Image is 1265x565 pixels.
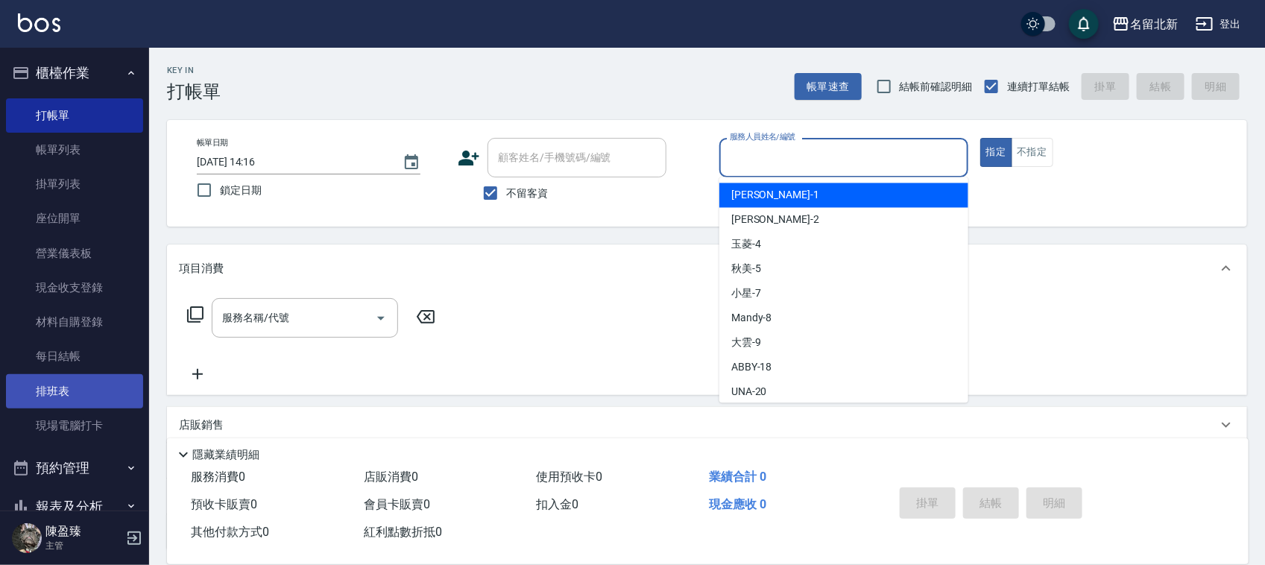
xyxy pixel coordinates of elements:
a: 現場電腦打卡 [6,408,143,443]
button: Choose date, selected date is 2025-08-19 [394,145,429,180]
span: 會員卡販賣 0 [364,497,430,511]
button: 帳單速查 [795,73,862,101]
span: 服務消費 0 [191,470,245,484]
span: 使用預收卡 0 [537,470,603,484]
a: 營業儀表板 [6,236,143,271]
a: 帳單列表 [6,133,143,167]
a: 打帳單 [6,98,143,133]
span: 業績合計 0 [709,470,766,484]
h5: 陳盈臻 [45,524,122,539]
div: 名留北新 [1130,15,1178,34]
label: 帳單日期 [197,137,228,148]
span: 紅利點數折抵 0 [364,525,442,539]
img: Person [12,523,42,553]
button: 不指定 [1012,138,1053,167]
span: ABBY -18 [731,360,772,376]
button: 登出 [1190,10,1247,38]
span: 預收卡販賣 0 [191,497,257,511]
h2: Key In [167,66,221,75]
span: Mandy -8 [731,311,772,326]
span: 扣入金 0 [537,497,579,511]
span: 其他付款方式 0 [191,525,269,539]
a: 材料自購登錄 [6,305,143,339]
a: 掛單列表 [6,167,143,201]
img: Logo [18,13,60,32]
p: 項目消費 [179,261,224,277]
span: [PERSON_NAME] -2 [731,212,819,228]
span: 玉菱 -4 [731,237,761,253]
a: 座位開單 [6,201,143,236]
button: Open [369,306,393,330]
button: 櫃檯作業 [6,54,143,92]
div: 店販銷售 [167,407,1247,443]
button: 名留北新 [1106,9,1184,40]
button: 報表及分析 [6,487,143,526]
span: UNA -20 [731,385,767,400]
span: 秋美 -5 [731,262,761,277]
h3: 打帳單 [167,81,221,102]
span: 結帳前確認明細 [900,79,973,95]
p: 主管 [45,539,122,552]
button: 指定 [980,138,1012,167]
span: [PERSON_NAME] -1 [731,188,819,203]
label: 服務人員姓名/編號 [730,131,795,142]
button: save [1069,9,1099,39]
span: 不留客資 [506,186,548,201]
div: 項目消費 [167,244,1247,292]
span: 大雲 -9 [731,335,761,351]
span: 連續打單結帳 [1007,79,1070,95]
span: 現金應收 0 [709,497,766,511]
input: YYYY/MM/DD hh:mm [197,150,388,174]
p: 隱藏業績明細 [192,447,259,463]
span: 店販消費 0 [364,470,418,484]
a: 排班表 [6,374,143,408]
a: 現金收支登錄 [6,271,143,305]
span: 鎖定日期 [220,183,262,198]
button: 預約管理 [6,449,143,487]
p: 店販銷售 [179,417,224,433]
a: 每日結帳 [6,339,143,373]
span: 小星 -7 [731,286,761,302]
